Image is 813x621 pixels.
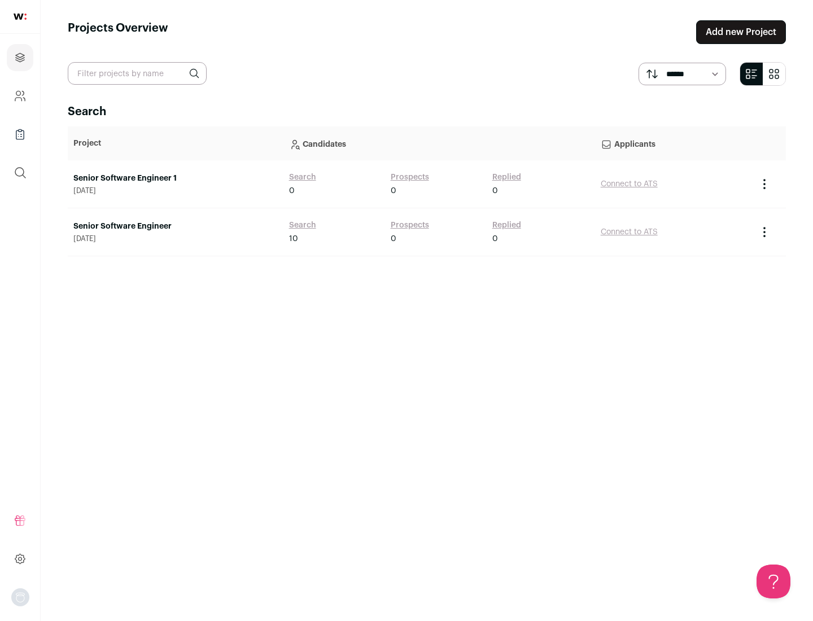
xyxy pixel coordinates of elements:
a: Company Lists [7,121,33,148]
a: Replied [492,172,521,183]
a: Senior Software Engineer [73,221,278,232]
button: Project Actions [758,225,771,239]
span: 0 [391,185,396,196]
span: 0 [492,185,498,196]
span: 10 [289,233,298,244]
span: 0 [289,185,295,196]
a: Company and ATS Settings [7,82,33,110]
a: Senior Software Engineer 1 [73,173,278,184]
img: wellfound-shorthand-0d5821cbd27db2630d0214b213865d53afaa358527fdda9d0ea32b1df1b89c2c.svg [14,14,27,20]
span: 0 [391,233,396,244]
a: Connect to ATS [601,180,658,188]
input: Filter projects by name [68,62,207,85]
a: Prospects [391,172,429,183]
iframe: Help Scout Beacon - Open [757,565,790,598]
a: Add new Project [696,20,786,44]
button: Project Actions [758,177,771,191]
a: Search [289,220,316,231]
p: Candidates [289,132,589,155]
a: Connect to ATS [601,228,658,236]
p: Project [73,138,278,149]
p: Applicants [601,132,746,155]
span: 0 [492,233,498,244]
img: nopic.png [11,588,29,606]
span: [DATE] [73,186,278,195]
button: Open dropdown [11,588,29,606]
a: Prospects [391,220,429,231]
h2: Search [68,104,786,120]
a: Projects [7,44,33,71]
span: [DATE] [73,234,278,243]
h1: Projects Overview [68,20,168,44]
a: Search [289,172,316,183]
a: Replied [492,220,521,231]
